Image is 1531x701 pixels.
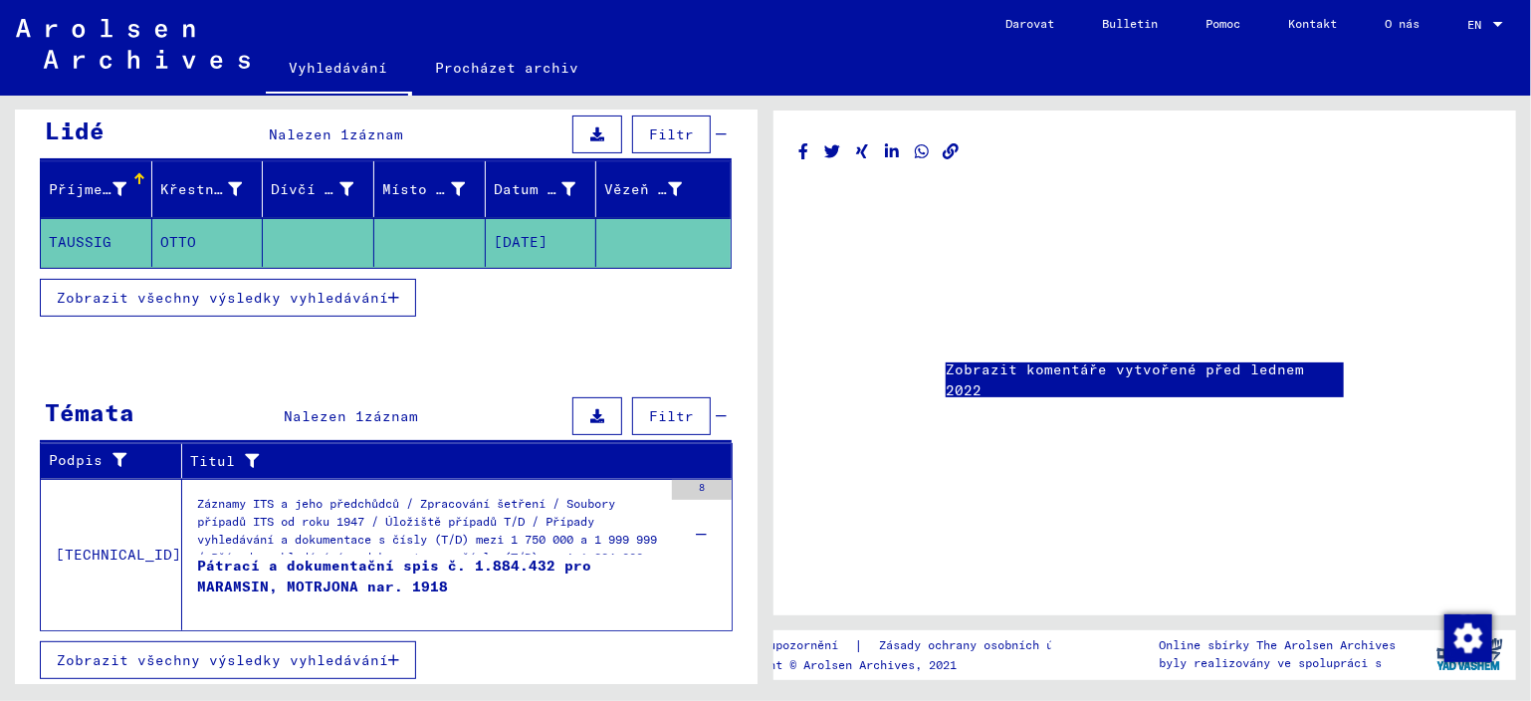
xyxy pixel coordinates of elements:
font: Bulletin [1102,16,1158,31]
font: Titul [190,452,235,470]
img: Arolsen_neg.svg [16,19,250,69]
div: Dívčí jméno [271,173,378,205]
font: Filtr [649,125,694,143]
button: Sdílet na Twitteru [822,139,843,164]
font: [TECHNICAL_ID] [56,546,181,564]
img: yv_logo.png [1432,629,1507,679]
font: Kontakt [1288,16,1337,31]
font: Nalezen 1 [269,125,349,143]
a: Vyhledávání [266,44,412,96]
div: Místo narození [382,173,490,205]
font: Darovat [1005,16,1054,31]
button: Kopírovat odkaz [941,139,962,164]
div: Podpis [49,445,186,477]
button: Filtr [632,397,711,435]
font: Zobrazit komentáře vytvořené před lednem 2022 [946,360,1304,399]
font: OTTO [160,233,196,251]
button: Zobrazit všechny výsledky vyhledávání [40,641,416,679]
font: Místo narození [382,180,508,198]
font: Vyhledávání [290,59,388,77]
font: Dívčí jméno [271,180,369,198]
font: byly realizovány ve spolupráci s [1159,655,1382,670]
a: Zásady ochrany osobních údajů [863,635,1105,656]
a: Právní upozornění [720,635,854,656]
mat-header-cell: Dívčí jméno [263,161,374,217]
a: Procházet archiv [412,44,603,92]
font: Filtr [649,407,694,425]
div: Křestní jméno [160,173,268,205]
font: TAUSSIG [49,233,111,251]
button: Filtr [632,116,711,153]
font: Právní upozornění [720,637,838,652]
img: Změna souhlasu [1444,614,1492,662]
div: Příjmení [49,173,151,205]
mat-header-cell: Příjmení [41,161,152,217]
font: Procházet archiv [436,59,579,77]
font: Online sbírky The Arolsen Archives [1159,637,1396,652]
font: Nalezen 1 [284,407,364,425]
mat-header-cell: Vězeň č. [596,161,731,217]
font: Zásady ochrany osobních údajů [879,637,1081,652]
div: Datum narození [494,173,601,205]
font: Témata [45,397,134,427]
font: Datum narození [494,180,619,198]
font: Copyright © Arolsen Archives, 2021 [720,657,957,672]
button: Sdílet na WhatsAppu [912,139,933,164]
mat-header-cell: Křestní jméno [152,161,264,217]
font: EN [1467,17,1481,32]
mat-header-cell: Datum narození [486,161,597,217]
button: Zobrazit všechny výsledky vyhledávání [40,279,416,317]
font: Vězeň č. [604,180,676,198]
font: záznam [364,407,418,425]
font: [DATE] [494,233,547,251]
font: Zobrazit všechny výsledky vyhledávání [57,651,388,669]
div: Titul [190,445,713,477]
button: Sdílet na LinkedInu [882,139,903,164]
font: Podpis [49,451,103,469]
font: Lidé [45,116,105,145]
font: Pomoc [1205,16,1240,31]
button: Sdílet na Facebooku [793,139,814,164]
font: záznam [349,125,403,143]
font: Křestní jméno [160,180,277,198]
button: Sdílet na Xingu [852,139,873,164]
font: | [854,636,863,654]
mat-header-cell: Místo narození [374,161,486,217]
font: O nás [1385,16,1420,31]
font: Pátrací a dokumentační spis č. 1.884.432 pro MARAMSIN, MOTRJONA nar. 1918 [197,557,591,595]
font: 8 [699,481,705,494]
font: Zobrazit všechny výsledky vyhledávání [57,289,388,307]
a: Zobrazit komentáře vytvořené před lednem 2022 [946,359,1344,401]
div: Vězeň č. [604,173,707,205]
font: Příjmení [49,180,120,198]
font: Záznamy ITS a jeho předchůdců / Zpracování šetření / Soubory případů ITS od roku 1947 / Úložiště ... [197,496,657,583]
